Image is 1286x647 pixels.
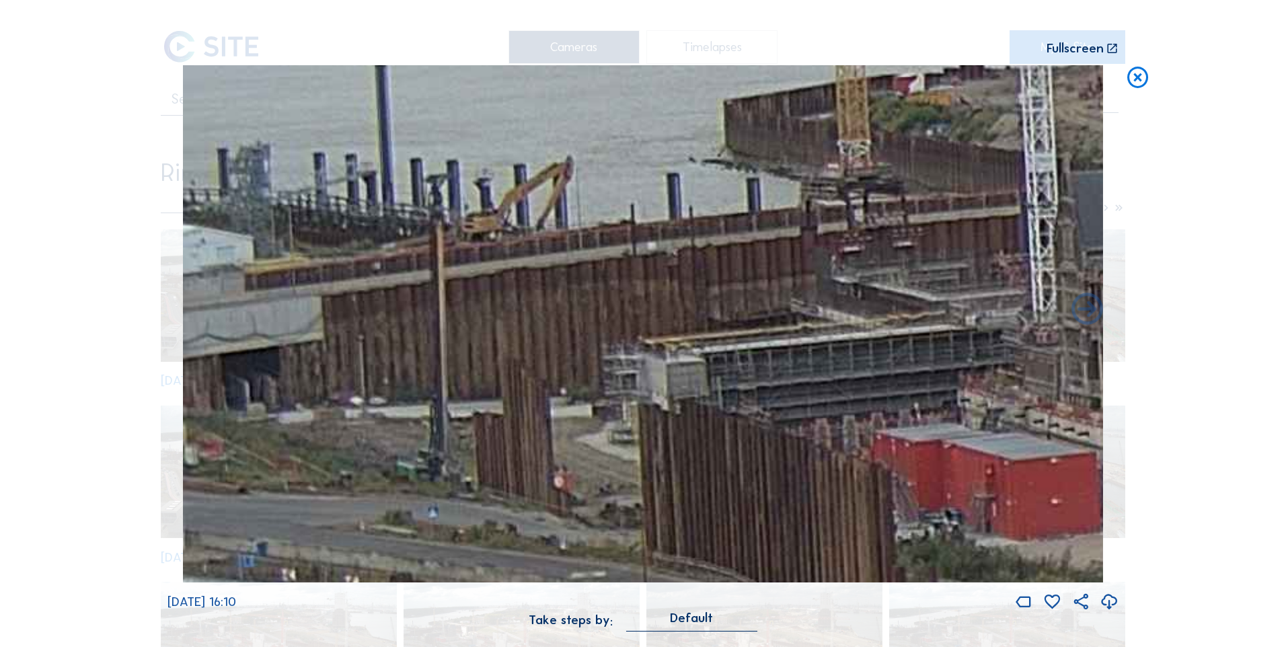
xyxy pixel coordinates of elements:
div: Take steps by: [529,614,613,627]
i: Back [1068,291,1106,329]
img: Image [183,65,1103,583]
div: Fullscreen [1047,42,1104,56]
div: Default [670,612,713,624]
div: Default [626,612,757,631]
span: [DATE] 16:10 [167,594,236,609]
